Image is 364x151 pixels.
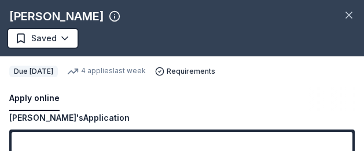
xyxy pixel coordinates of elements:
[67,66,146,77] div: 4 applies last week
[155,67,215,76] button: Requirements
[9,7,104,26] div: [PERSON_NAME]
[9,87,60,111] button: Apply online
[167,67,215,76] span: Requirements
[9,111,130,125] div: [PERSON_NAME]'s Application
[7,28,79,49] button: Saved
[31,31,57,45] span: Saved
[9,66,58,77] div: Due [DATE]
